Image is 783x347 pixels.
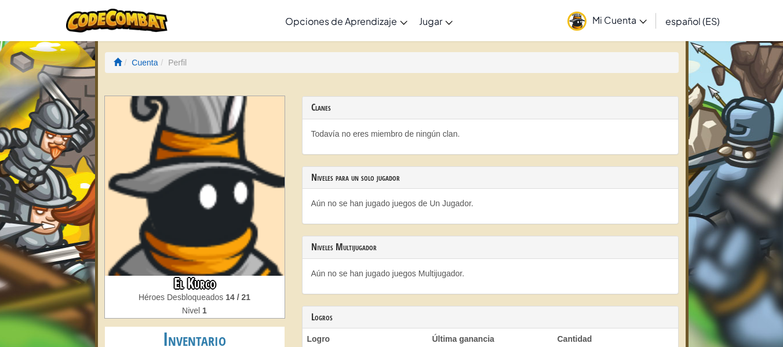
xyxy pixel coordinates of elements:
span: español (ES) [665,15,720,27]
span: Nivel [182,306,202,315]
h3: El Kurco [105,276,285,291]
li: Perfil [158,57,187,68]
p: Aún no se han jugado juegos de Un Jugador. [311,198,669,209]
span: Opciones de Aprendizaje [285,15,397,27]
p: Todavía no eres miembro de ningún clan. [311,128,669,140]
a: Mi Cuenta [562,2,653,39]
img: avatar [567,12,587,31]
a: Jugar [413,5,458,36]
strong: 14 / 21 [225,293,250,302]
a: Cuenta [132,58,158,67]
img: CodeCombat logo [66,9,167,32]
a: Opciones de Aprendizaje [279,5,413,36]
h3: Clanes [311,103,669,113]
span: Mi Cuenta [592,14,647,26]
p: Aún no se han jugado juegos Multijugador. [311,268,669,279]
a: español (ES) [660,5,726,36]
span: Jugar [419,15,442,27]
h3: Niveles Multijugador [311,242,669,253]
h3: Niveles para un solo jugador [311,173,669,183]
h3: Logros [311,312,669,323]
strong: 1 [202,306,207,315]
span: Héroes Desbloqueados [139,293,225,302]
